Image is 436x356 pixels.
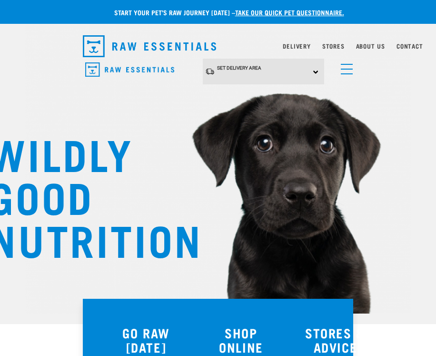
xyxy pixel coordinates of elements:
a: take our quick pet questionnaire. [235,10,344,14]
h3: STORES & ADVICE [292,325,379,355]
h3: SHOP ONLINE [202,325,280,355]
a: menu [336,58,353,75]
a: About Us [356,44,385,48]
img: Raw Essentials Logo [83,35,216,57]
nav: dropdown navigation [75,31,361,61]
h3: GO RAW [DATE] [102,325,190,355]
span: Set Delivery Area [217,65,261,71]
a: Stores [322,44,345,48]
a: Contact [396,44,423,48]
img: Raw Essentials Logo [85,62,174,77]
img: van-moving.png [205,68,215,75]
a: Delivery [283,44,310,48]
